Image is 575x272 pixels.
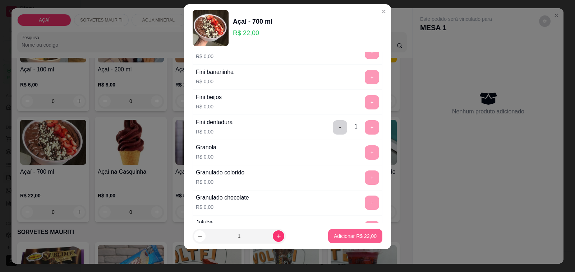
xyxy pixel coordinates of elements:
[196,203,249,211] p: R$ 0,00
[196,53,223,60] p: R$ 0,00
[233,17,272,27] div: Açaí - 700 ml
[328,229,382,243] button: Adicionar R$ 22,00
[196,168,244,177] div: Granulado colorido
[333,120,347,135] button: delete
[273,230,284,242] button: increase-product-quantity
[196,118,233,127] div: Fini dentadura
[196,78,234,85] p: R$ 0,00
[196,103,222,110] p: R$ 0,00
[354,122,358,131] div: 1
[378,6,390,17] button: Close
[196,193,249,202] div: Granulado chocolate
[196,153,216,160] p: R$ 0,00
[196,178,244,186] p: R$ 0,00
[233,28,272,38] p: R$ 22,00
[334,233,377,240] p: Adicionar R$ 22,00
[193,10,229,46] img: product-image
[196,128,233,135] p: R$ 0,00
[196,219,213,227] div: Jujuba
[196,68,234,76] div: Fini bananinha
[194,230,206,242] button: decrease-product-quantity
[196,143,216,152] div: Granola
[196,93,222,102] div: Fini beijos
